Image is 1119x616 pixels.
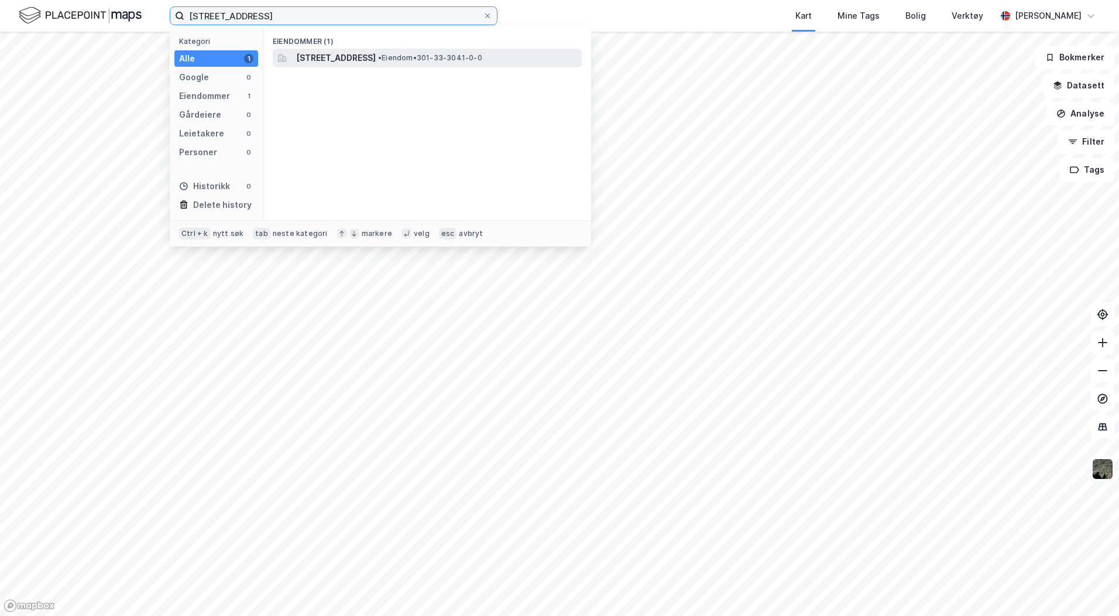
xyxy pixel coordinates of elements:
div: Eiendommer (1) [263,28,591,49]
iframe: Chat Widget [1060,560,1119,616]
button: Datasett [1043,74,1114,97]
div: Mine Tags [837,9,880,23]
div: [PERSON_NAME] [1015,9,1082,23]
div: Verktøy [952,9,983,23]
div: Historikk [179,179,230,193]
div: markere [362,229,392,238]
span: Eiendom • 301-33-3041-0-0 [378,53,482,63]
div: neste kategori [273,229,328,238]
button: Filter [1058,130,1114,153]
div: Ctrl + k [179,228,211,239]
div: 0 [244,182,253,191]
div: 0 [244,148,253,157]
div: tab [253,228,270,239]
div: Bolig [905,9,926,23]
div: Kart [795,9,812,23]
div: Eiendommer [179,89,230,103]
span: [STREET_ADDRESS] [296,51,376,65]
input: Søk på adresse, matrikkel, gårdeiere, leietakere eller personer [184,7,483,25]
div: 1 [244,91,253,101]
div: Kontrollprogram for chat [1060,560,1119,616]
div: nytt søk [213,229,244,238]
div: Alle [179,52,195,66]
div: avbryt [459,229,483,238]
img: logo.f888ab2527a4732fd821a326f86c7f29.svg [19,5,142,26]
div: Personer [179,145,217,159]
div: Delete history [193,198,252,212]
a: Mapbox homepage [4,599,55,612]
button: Analyse [1046,102,1114,125]
div: Google [179,70,209,84]
div: 0 [244,110,253,119]
div: Gårdeiere [179,108,221,122]
img: 9k= [1091,458,1114,480]
div: 1 [244,54,253,63]
div: Kategori [179,37,258,46]
div: 0 [244,73,253,82]
button: Bokmerker [1035,46,1114,69]
div: 0 [244,129,253,138]
button: Tags [1060,158,1114,182]
div: velg [414,229,430,238]
div: Leietakere [179,126,224,141]
span: • [378,53,382,62]
div: esc [439,228,457,239]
